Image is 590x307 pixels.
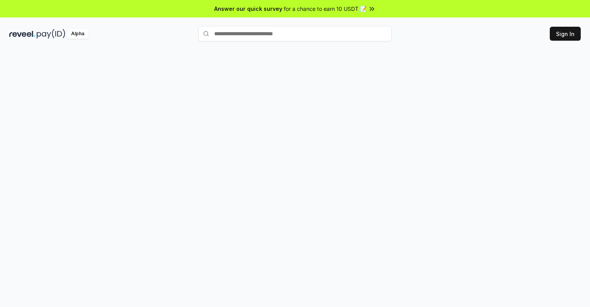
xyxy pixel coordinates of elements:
[9,29,35,39] img: reveel_dark
[284,5,367,13] span: for a chance to earn 10 USDT 📝
[37,29,65,39] img: pay_id
[550,27,581,41] button: Sign In
[214,5,282,13] span: Answer our quick survey
[67,29,89,39] div: Alpha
